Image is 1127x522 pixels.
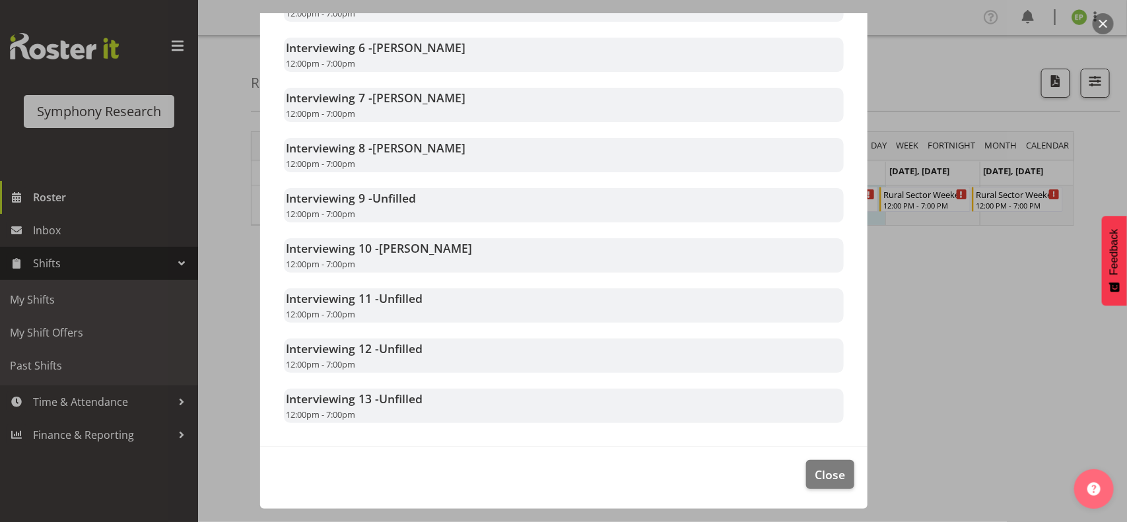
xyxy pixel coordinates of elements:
span: 12:00pm - 7:00pm [287,258,356,270]
span: Feedback [1109,229,1120,275]
strong: Interviewing 7 - [287,90,466,106]
strong: Interviewing 9 - [287,190,417,206]
strong: Interviewing 10 - [287,240,473,256]
strong: Interviewing 12 - [287,341,423,356]
span: 12:00pm - 7:00pm [287,158,356,170]
span: 12:00pm - 7:00pm [287,7,356,19]
span: 12:00pm - 7:00pm [287,208,356,220]
button: Feedback - Show survey [1102,216,1127,306]
img: help-xxl-2.png [1087,482,1101,496]
span: 12:00pm - 7:00pm [287,108,356,119]
span: 12:00pm - 7:00pm [287,57,356,69]
span: 12:00pm - 7:00pm [287,308,356,320]
span: [PERSON_NAME] [373,90,466,106]
button: Close [806,460,854,489]
strong: Interviewing 13 - [287,391,423,407]
span: [PERSON_NAME] [380,240,473,256]
span: Unfilled [373,190,417,206]
strong: Interviewing 8 - [287,140,466,156]
span: 12:00pm - 7:00pm [287,408,356,420]
span: Unfilled [380,290,423,306]
span: [PERSON_NAME] [373,40,466,55]
strong: Interviewing 6 - [287,40,466,55]
span: [PERSON_NAME] [373,140,466,156]
span: Close [815,466,845,483]
strong: Interviewing 11 - [287,290,423,306]
span: 12:00pm - 7:00pm [287,358,356,370]
span: Unfilled [380,341,423,356]
span: Unfilled [380,391,423,407]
